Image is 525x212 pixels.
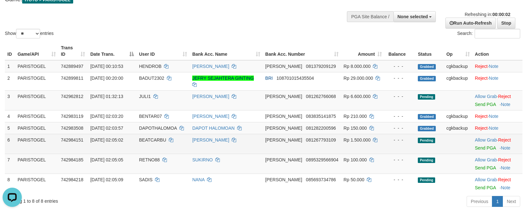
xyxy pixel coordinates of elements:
[5,154,15,174] td: 7
[387,93,413,100] div: - - -
[467,196,492,207] a: Previous
[475,94,497,99] a: Allow Grab
[15,42,58,60] th: Game/API: activate to sort column ascending
[387,63,413,69] div: - - -
[61,126,83,131] span: 742983508
[497,18,515,29] a: Stop
[475,126,488,131] a: Reject
[344,157,367,162] span: Rp 100.000
[444,110,472,122] td: cgkbackup
[501,165,511,170] a: Note
[472,122,522,134] td: ·
[263,42,341,60] th: Bank Acc. Number: activate to sort column ascending
[475,157,498,162] span: ·
[265,177,302,182] span: [PERSON_NAME]
[192,114,229,119] a: [PERSON_NAME]
[5,174,15,193] td: 8
[341,42,385,60] th: Amount: activate to sort column ascending
[61,114,83,119] span: 742983119
[344,177,365,182] span: Rp 50.000
[192,64,229,69] a: [PERSON_NAME]
[344,64,371,69] span: Rp 8.000.000
[61,64,83,69] span: 742889497
[387,176,413,183] div: - - -
[475,137,498,143] span: ·
[492,196,503,207] a: 1
[15,90,58,110] td: PARISTOGEL
[139,64,161,69] span: HENDROB
[503,196,520,207] a: Next
[344,94,371,99] span: Rp 6.600.000
[444,42,472,60] th: Op: activate to sort column ascending
[306,157,338,162] span: Copy 0895329566904 to clipboard
[418,126,436,131] span: Grabbed
[139,137,166,143] span: BEATCARBU
[387,75,413,81] div: - - -
[501,102,511,107] a: Note
[15,60,58,72] td: PARISTOGEL
[139,94,151,99] span: JULI1
[265,94,302,99] span: [PERSON_NAME]
[61,94,83,99] span: 742962812
[265,64,302,69] span: [PERSON_NAME]
[475,185,496,190] a: Send PGA
[489,114,498,119] a: Note
[15,72,58,90] td: PARISTOGEL
[475,114,488,119] a: Reject
[418,138,435,143] span: Pending
[418,76,436,81] span: Grabbed
[475,94,498,99] span: ·
[5,42,15,60] th: ID
[475,177,497,182] a: Allow Grab
[90,126,123,131] span: [DATE] 02:03:57
[90,114,123,119] span: [DATE] 02:03:20
[465,12,510,17] span: Refreshing in:
[5,29,54,38] label: Show entries
[265,157,302,162] span: [PERSON_NAME]
[444,72,472,90] td: cgkbackup
[192,126,235,131] a: DAPOT HALOMOAN
[265,114,302,119] span: [PERSON_NAME]
[475,29,520,38] input: Search:
[344,76,373,81] span: Rp 29.000.000
[277,76,314,81] span: Copy 108701015435504 to clipboard
[15,122,58,134] td: PARISTOGEL
[418,114,436,119] span: Grabbed
[444,60,472,72] td: cgkbackup
[15,110,58,122] td: PARISTOGEL
[489,126,498,131] a: Note
[136,42,190,60] th: User ID: activate to sort column ascending
[265,126,302,131] span: [PERSON_NAME]
[192,177,204,182] a: NANA
[306,64,336,69] span: Copy 081379209129 to clipboard
[139,177,152,182] span: SADIS
[472,72,522,90] td: ·
[489,76,498,81] a: Note
[387,137,413,143] div: - - -
[472,42,522,60] th: Action
[306,114,336,119] span: Copy 083835141875 to clipboard
[418,177,435,183] span: Pending
[61,137,83,143] span: 742984151
[418,64,436,69] span: Grabbed
[475,137,497,143] a: Allow Grab
[387,125,413,131] div: - - -
[88,42,136,60] th: Date Trans.: activate to sort column descending
[398,14,428,19] span: None selected
[61,76,83,81] span: 742899811
[498,94,511,99] a: Reject
[344,114,367,119] span: Rp 210.000
[501,185,511,190] a: Note
[472,174,522,193] td: ·
[344,137,371,143] span: Rp 1.500.000
[472,60,522,72] td: ·
[265,76,273,81] span: BRI
[475,157,497,162] a: Allow Grab
[61,177,83,182] span: 742984218
[190,42,262,60] th: Bank Acc. Name: activate to sort column ascending
[344,126,367,131] span: Rp 150.000
[90,64,123,69] span: [DATE] 00:10:53
[472,154,522,174] td: ·
[90,177,123,182] span: [DATE] 02:05:09
[192,76,254,81] a: JEFRY SEJAHTERA GINTING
